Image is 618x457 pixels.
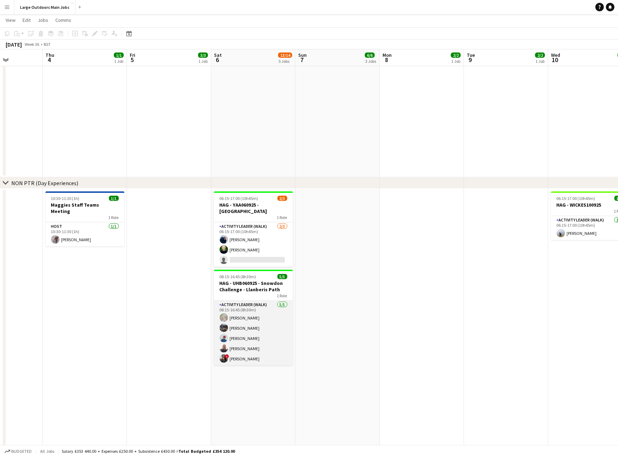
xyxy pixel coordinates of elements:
[129,56,135,64] span: 5
[220,196,258,201] span: 06:15-17:00 (10h45m)
[214,202,293,214] h3: HAG - YAA060925 - [GEOGRAPHIC_DATA]
[109,215,119,220] span: 1 Role
[62,449,235,454] div: Salary £353 440.00 + Expenses £250.00 + Subsistence £430.00 =
[214,52,222,58] span: Sat
[277,274,287,279] span: 5/5
[45,202,124,214] h3: Maggies Staff Teams Meeting
[45,223,124,246] app-card-role: Host1/110:30-11:30 (1h)[PERSON_NAME]
[278,53,292,58] span: 13/14
[3,16,18,25] a: View
[55,17,71,23] span: Comms
[467,52,475,58] span: Tue
[214,191,293,267] app-job-card: 06:15-17:00 (10h45m)2/3HAG - YAA060925 - [GEOGRAPHIC_DATA]1 RoleActivity Leader (Walk)2/306:15-17...
[535,53,545,58] span: 2/2
[14,0,75,14] button: Large Outdoors Main Jobs
[214,270,293,366] app-job-card: 08:15-16:45 (8h30m)5/5HAG - UHB060925 - Snowdon Challenge - Llanberis Path1 RoleActivity Leader (...
[109,196,119,201] span: 1/1
[451,53,461,58] span: 2/2
[557,196,595,201] span: 06:15-17:00 (10h45m)
[214,301,293,366] app-card-role: Activity Leader (Walk)5/508:15-16:45 (8h30m)[PERSON_NAME][PERSON_NAME][PERSON_NAME][PERSON_NAME]!...
[198,53,208,58] span: 3/3
[279,59,292,64] div: 5 Jobs
[214,280,293,293] h3: HAG - UHB060925 - Snowdon Challenge - Llanberis Path
[23,17,31,23] span: Edit
[383,52,392,58] span: Mon
[53,16,74,25] a: Comms
[551,52,560,58] span: Wed
[178,449,235,454] span: Total Budgeted £354 120.00
[220,274,256,279] span: 08:15-16:45 (8h30m)
[451,59,460,64] div: 1 Job
[20,16,33,25] a: Edit
[44,42,51,47] div: BST
[214,223,293,267] app-card-role: Activity Leader (Walk)2/306:15-17:00 (10h45m)[PERSON_NAME][PERSON_NAME]
[225,354,229,359] span: !
[38,17,48,23] span: Jobs
[550,56,560,64] span: 10
[114,59,123,64] div: 1 Job
[114,53,124,58] span: 1/1
[11,179,78,187] div: NON PTR (Day Experiences)
[381,56,392,64] span: 8
[277,215,287,220] span: 1 Role
[466,56,475,64] span: 9
[297,56,307,64] span: 7
[35,16,51,25] a: Jobs
[23,42,41,47] span: Week 36
[51,196,80,201] span: 10:30-11:30 (1h)
[198,59,208,64] div: 1 Job
[277,196,287,201] span: 2/3
[39,449,56,454] span: All jobs
[6,17,16,23] span: View
[130,52,135,58] span: Fri
[298,52,307,58] span: Sun
[4,447,33,455] button: Budgeted
[6,41,22,48] div: [DATE]
[45,191,124,246] app-job-card: 10:30-11:30 (1h)1/1Maggies Staff Teams Meeting1 RoleHost1/110:30-11:30 (1h)[PERSON_NAME]
[277,293,287,298] span: 1 Role
[11,449,32,454] span: Budgeted
[365,59,376,64] div: 3 Jobs
[45,52,54,58] span: Thu
[536,59,545,64] div: 1 Job
[213,56,222,64] span: 6
[44,56,54,64] span: 4
[365,53,375,58] span: 6/6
